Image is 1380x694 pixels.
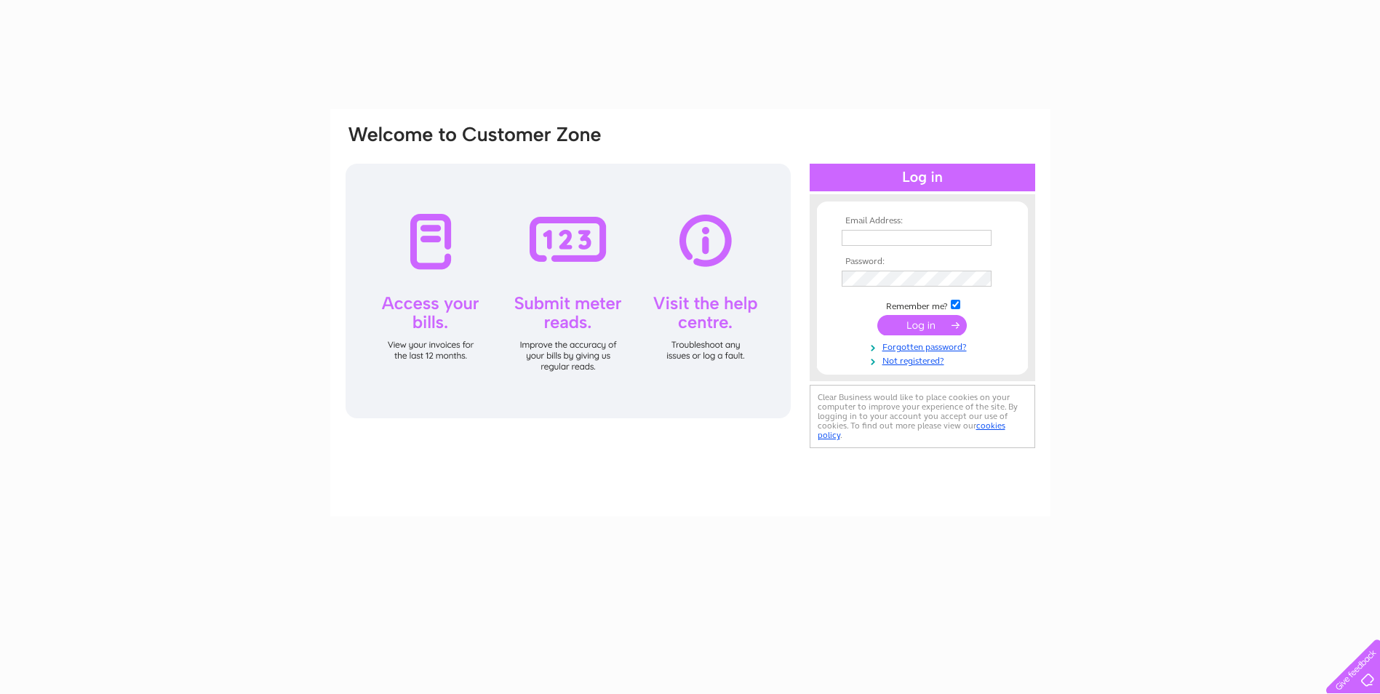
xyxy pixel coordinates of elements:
[838,257,1007,267] th: Password:
[838,298,1007,312] td: Remember me?
[877,315,967,335] input: Submit
[842,339,1007,353] a: Forgotten password?
[838,216,1007,226] th: Email Address:
[810,385,1035,448] div: Clear Business would like to place cookies on your computer to improve your experience of the sit...
[818,420,1005,440] a: cookies policy
[842,353,1007,367] a: Not registered?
